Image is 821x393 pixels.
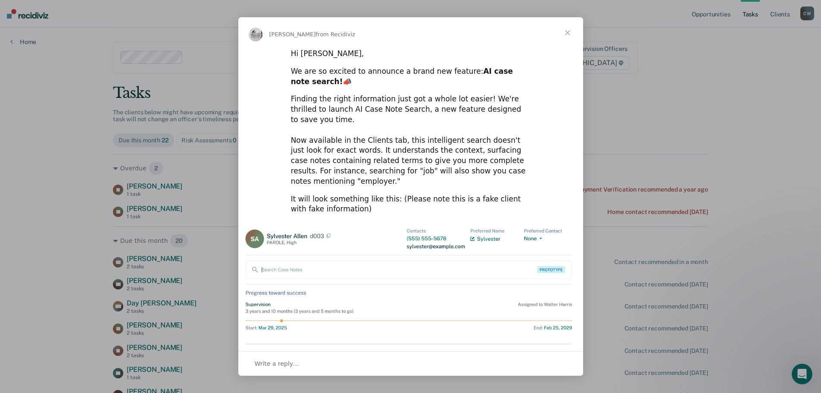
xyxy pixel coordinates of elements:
[249,28,262,41] img: Profile image for Kim
[291,94,531,186] div: Finding the right information just got a whole lot easier! We're thrilled to launch AI Case Note ...
[291,67,513,86] b: AI case note search!
[269,31,316,38] span: [PERSON_NAME]
[291,49,531,59] div: Hi [PERSON_NAME],
[552,17,583,48] span: Close
[255,358,300,369] span: Write a reply…
[238,351,583,376] div: Open conversation and reply
[316,31,356,38] span: from Recidiviz
[291,194,531,215] div: It will look something like this: (Please note this is a fake client with fake information)
[291,66,531,87] div: We are so excited to announce a brand new feature: 📣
